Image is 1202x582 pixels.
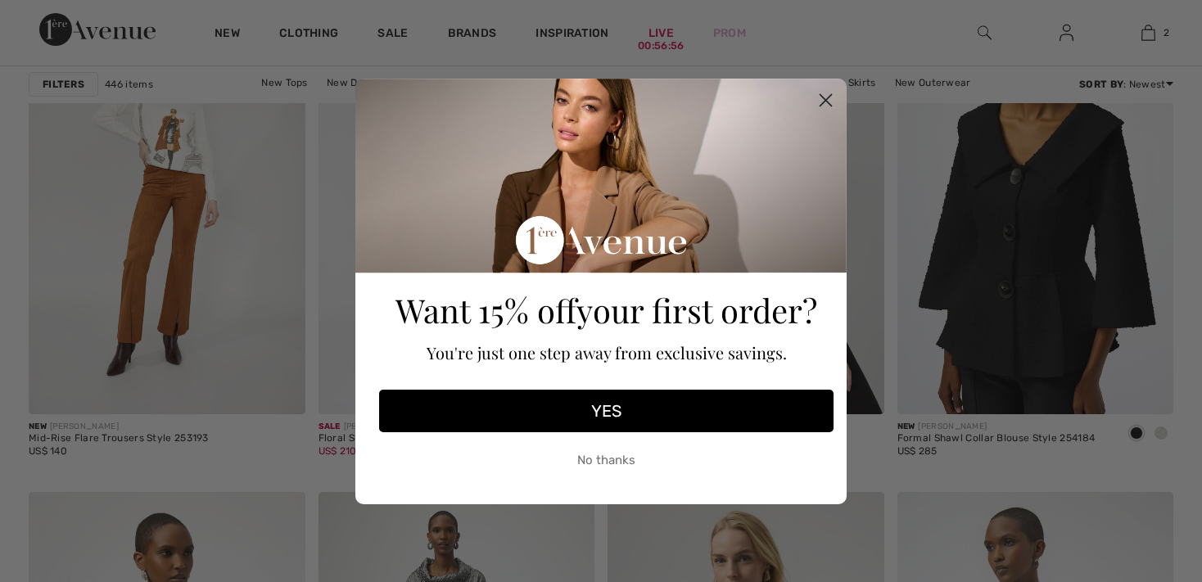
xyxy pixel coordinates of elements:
button: YES [379,390,834,432]
span: Want 15% off [395,288,576,332]
span: your first order? [576,288,817,332]
span: You're just one step away from exclusive savings. [427,341,787,363]
button: No thanks [379,440,834,481]
button: Close dialog [811,86,840,115]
